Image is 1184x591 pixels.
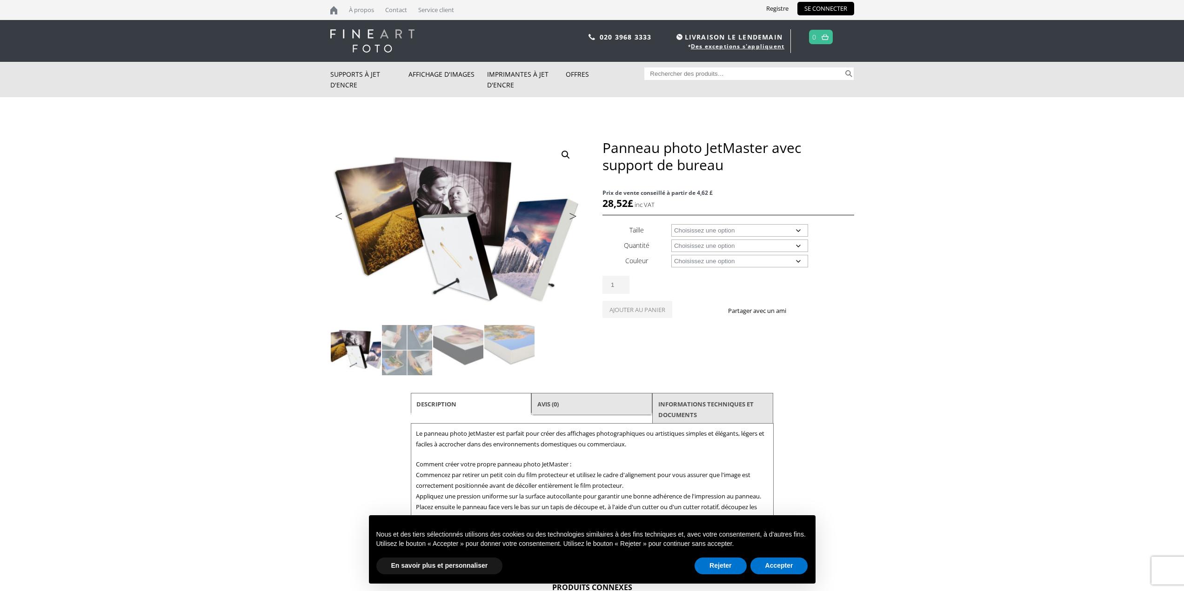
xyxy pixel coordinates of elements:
[609,305,665,314] font: Ajouter au panier
[766,4,789,13] font: Registre
[416,460,571,468] font: Comment créer votre propre panneau photo JetMaster :
[416,492,761,500] font: Appliquez une pression uniforme sur la surface autocollante pour garantir une bonne adhérence de ...
[382,376,432,426] img: Panneau photo JetMaster avec support de bureau - Image 6
[385,6,407,14] font: Contact
[602,276,629,294] input: Quantité de produit
[484,325,535,375] img: Panneau photo JetMaster avec support de bureau - Image 4
[602,138,801,174] font: Panneau photo JetMaster avec support de bureau
[676,34,682,40] img: time.svg
[487,70,549,89] font: Imprimantes à jet d'encre
[728,306,786,315] font: Partager avec un ami
[812,33,816,41] font: 0
[537,400,559,408] font: Avis (0)
[361,508,823,591] div: Avis
[797,2,854,15] a: SE CONNECTER
[822,34,829,40] img: basket.svg
[791,307,798,314] img: bouton de partage Facebook
[376,558,503,574] button: En savoir plus et personnaliser
[625,256,648,265] font: Couleur
[433,325,483,375] img: Panneau photo JetMaster avec support de bureau - Image 3
[331,325,381,375] img: Panneau photo JetMaster avec support de bureau
[330,62,409,97] a: Supports à jet d'encre
[813,307,821,314] img: bouton de partage d'e-mails
[416,400,456,408] font: Description
[418,6,454,14] font: Service client
[602,301,672,318] button: Ajouter au panier
[331,376,381,426] img: Panneau photo JetMaster avec support de bureau - Image 5
[759,2,796,15] a: Registre
[376,531,806,538] font: Nous et des tiers sélectionnés utilisons des cookies ou des technologies similaires à des fins te...
[602,189,713,197] font: Prix ​​de vente conseillé à partir de 4,62 £
[557,146,574,163] a: Voir la galerie d'images en plein écran
[566,70,589,79] font: Offres
[600,33,652,41] a: 020 3968 3333
[484,376,535,426] img: Panneau photo JetMaster avec support de bureau - Image 8
[629,226,644,234] font: Taille
[695,558,746,574] button: Rejeter
[589,34,595,40] img: phone.svg
[330,70,380,89] font: Supports à jet d'encre
[750,558,808,574] button: Accepter
[685,33,783,41] font: LIVRAISON LE LENDEMAIN
[804,4,847,13] font: SE CONNECTER
[433,376,483,426] img: Panneau photo JetMaster avec support de bureau - Image 7
[658,400,754,419] font: INFORMATIONS TECHNIQUES ET DOCUMENTS
[376,540,734,547] font: Utilisez le bouton « Accepter » pour donner votre consentement. Utilisez le bouton « Rejeter » po...
[644,67,843,80] input: Rechercher des produits…
[487,62,566,97] a: Imprimantes à jet d'encre
[416,503,757,522] font: Placez ensuite le panneau face vers le bas sur un tapis de découpe et, à l'aide d'un cutter ou d'...
[709,562,731,569] font: Rejeter
[382,325,432,375] img: Panneau photo JetMaster avec support de bureau - Image 2
[391,562,488,569] font: En savoir plus et personnaliser
[812,30,816,44] a: 0
[628,197,633,210] font: £
[330,29,415,53] img: logo-white.svg
[765,562,793,569] font: Accepter
[349,6,374,14] font: À propos
[408,70,475,79] font: Affichage d'images
[566,62,644,86] a: Offres
[416,471,750,490] font: Commencez par retirer un petit coin du film protecteur et utilisez le cadre d'alignement pour vou...
[408,62,487,86] a: Affichage d'images
[602,197,628,210] font: 28,52
[416,429,764,448] font: Le panneau photo JetMaster est parfait pour créer des affichages photographiques ou artistiques s...
[691,42,784,50] a: Des exceptions s'appliquent
[624,241,649,250] font: Quantité
[802,307,809,314] img: bouton de partage Twitter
